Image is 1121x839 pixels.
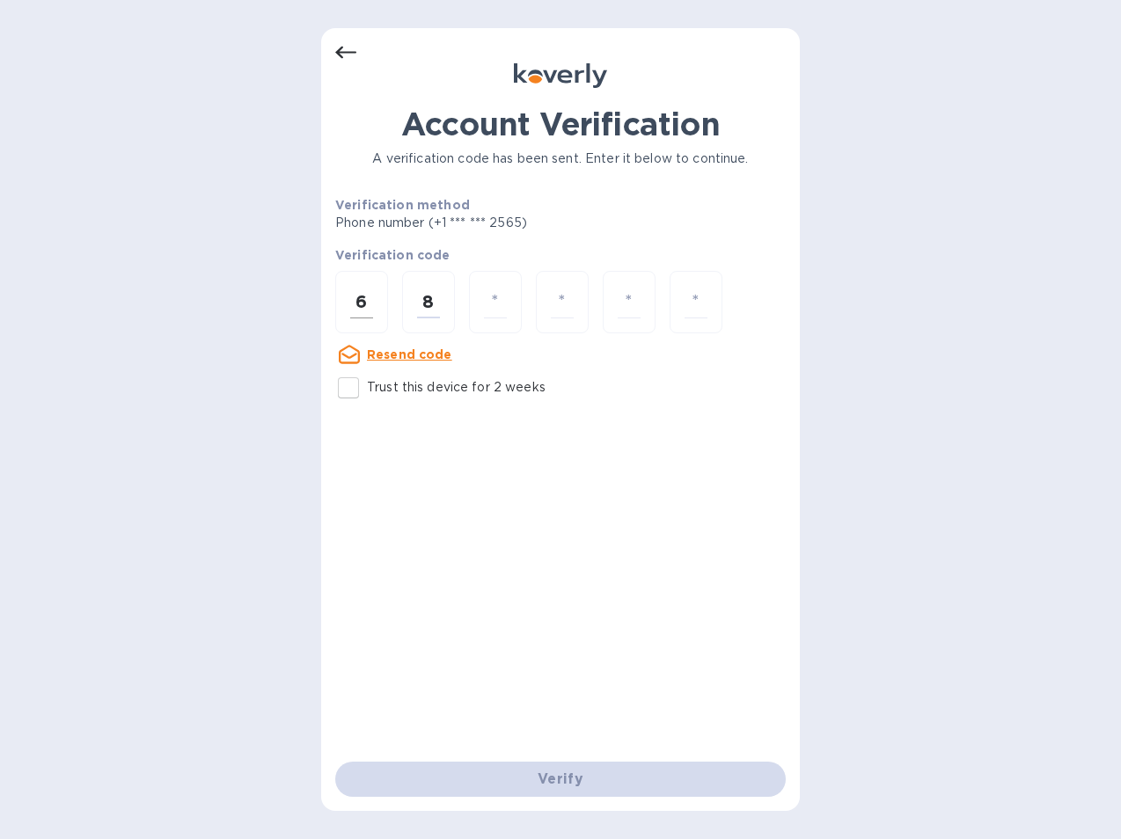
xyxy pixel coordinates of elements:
b: Verification method [335,198,470,212]
p: Phone number (+1 *** *** 2565) [335,214,662,232]
h1: Account Verification [335,106,786,142]
p: A verification code has been sent. Enter it below to continue. [335,150,786,168]
p: Trust this device for 2 weeks [367,378,546,397]
u: Resend code [367,347,452,361]
p: Verification code [335,246,786,264]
